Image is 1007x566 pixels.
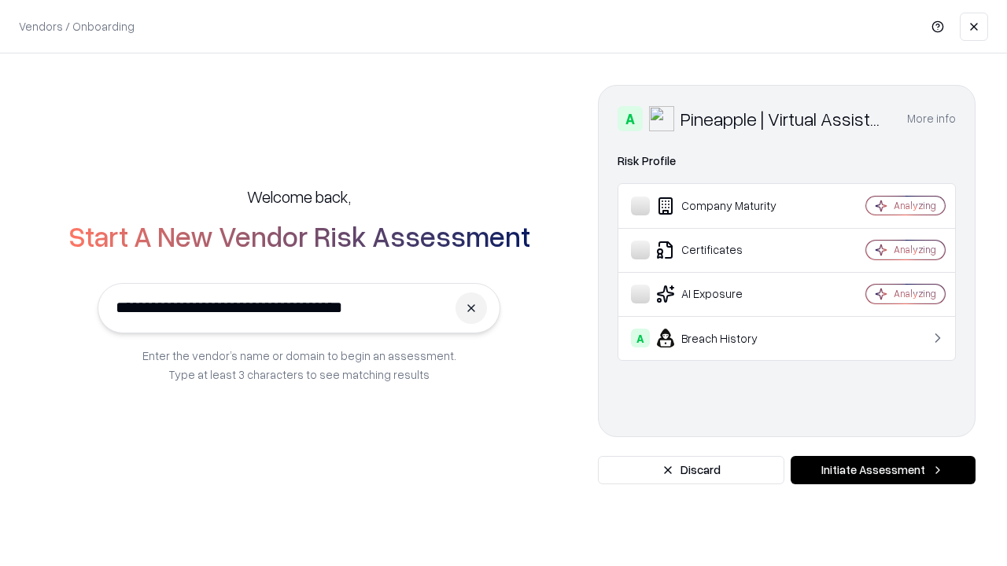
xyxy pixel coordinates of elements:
p: Enter the vendor’s name or domain to begin an assessment. Type at least 3 characters to see match... [142,346,456,384]
div: Risk Profile [618,152,956,171]
h5: Welcome back, [247,186,351,208]
img: Pineapple | Virtual Assistant Agency [649,106,674,131]
div: A [631,329,650,347]
div: Certificates [631,241,819,259]
div: Breach History [631,329,819,347]
div: Analyzing [894,287,936,300]
h2: Start A New Vendor Risk Assessment [68,220,530,252]
p: Vendors / Onboarding [19,18,135,35]
button: More info [907,105,956,133]
button: Initiate Assessment [791,456,976,484]
div: A [618,106,643,131]
div: Company Maturity [631,197,819,215]
div: Analyzing [894,199,936,212]
div: Pineapple | Virtual Assistant Agency [681,106,888,131]
div: AI Exposure [631,285,819,303]
div: Analyzing [894,243,936,256]
button: Discard [598,456,784,484]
